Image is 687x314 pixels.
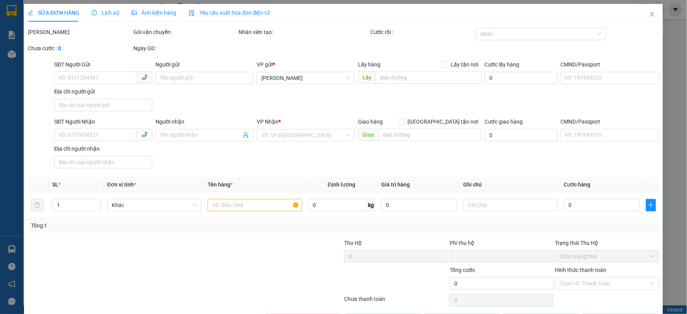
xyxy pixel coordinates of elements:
[485,119,523,125] label: Cước giao hàng
[54,144,152,153] div: Địa chỉ người nhận
[460,177,561,192] th: Ghi chú
[54,87,152,96] div: Địa chỉ người gửi
[208,182,233,188] span: Tên hàng
[464,199,558,211] input: Ghi Chú
[239,28,369,36] div: Nhân viên tạo:
[485,129,558,141] input: Cước giao hàng
[133,44,237,53] div: Ngày GD:
[358,119,383,125] span: Giao hàng
[31,221,265,230] div: Tổng: 1
[189,10,195,16] img: icon
[381,182,410,188] span: Giá trị hàng
[92,10,119,16] span: Lịch sử
[92,10,97,15] span: clock-circle
[448,60,482,69] span: Lấy tận nơi
[131,10,176,16] span: Ảnh kiện hàng
[376,71,482,84] input: Dọc đường
[28,10,79,16] span: SỬA ĐƠN HÀNG
[379,129,482,141] input: Dọc đường
[31,199,43,211] button: delete
[28,10,33,15] span: edit
[189,10,270,16] span: Yêu cầu xuất hóa đơn điện tử
[58,45,61,51] b: 0
[371,28,475,36] div: Cước rồi :
[358,129,379,141] span: Giao
[141,74,148,80] span: phone
[561,117,659,126] div: CMND/Passport
[141,131,148,137] span: phone
[28,44,132,53] div: Chưa cước :
[155,60,254,69] div: Người gửi
[555,267,607,273] label: Hình thức thanh toán
[358,71,376,84] span: Lấy
[107,182,136,188] span: Đơn vị tính
[561,60,659,69] div: CMND/Passport
[52,182,58,188] span: SL
[367,199,375,211] span: kg
[257,60,355,69] div: VP gửi
[262,72,351,84] span: Phan Đình Phùng
[560,251,655,262] span: Chọn trạng thái
[54,117,152,126] div: SĐT Người Nhận
[344,240,362,246] span: Thu Hộ
[450,267,475,273] span: Tổng cước
[208,199,302,211] input: VD: Bàn, Ghế
[405,117,482,126] span: [GEOGRAPHIC_DATA] tận nơi
[54,60,152,69] div: SĐT Người Gửi
[54,156,152,168] input: Địa chỉ của người nhận
[450,239,554,250] div: Phí thu hộ
[485,72,558,84] input: Cước lấy hàng
[564,182,591,188] span: Cước hàng
[112,199,197,211] span: Khác
[155,117,254,126] div: Người nhận
[485,61,520,68] label: Cước lấy hàng
[243,132,249,138] span: user-add
[28,28,132,36] div: [PERSON_NAME]:
[131,10,137,15] span: picture
[133,28,237,36] div: Gói vận chuyển:
[257,119,279,125] span: VP Nhận
[358,61,381,68] span: Lấy hàng
[555,239,659,247] div: Trạng thái Thu Hộ
[646,199,656,211] button: plus
[649,11,655,17] span: close
[646,202,655,208] span: plus
[641,4,663,25] button: Close
[328,182,355,188] span: Định lượng
[54,99,152,111] input: Địa chỉ của người gửi
[343,295,449,308] div: Chưa thanh toán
